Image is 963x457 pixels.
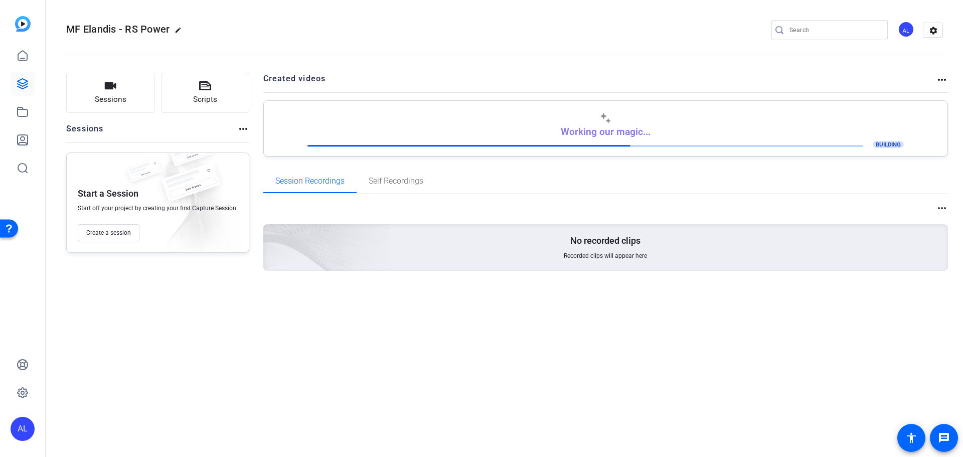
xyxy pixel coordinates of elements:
span: Start off your project by creating your first Capture Session. [78,204,238,212]
mat-icon: more_horiz [936,202,948,214]
img: embarkstudio-empty-session.png [151,125,390,343]
img: fake-session.png [163,138,218,175]
mat-icon: message [938,432,950,444]
ngx-avatar: Amy Lau [898,21,915,39]
span: MF Elandis - RS Power [66,23,170,35]
p: Start a Session [78,188,138,200]
mat-icon: more_horiz [936,74,948,86]
span: Scripts [193,94,217,105]
mat-icon: more_horiz [237,123,249,135]
p: Working our magic... [561,126,651,137]
mat-icon: settings [923,23,943,38]
img: embarkstudio-empty-session.png [146,150,244,257]
span: Create a session [86,229,131,237]
button: Sessions [66,73,155,113]
span: Self Recordings [369,177,423,185]
h2: Created videos [263,73,936,92]
div: AL [11,417,35,441]
span: Recorded clips will appear here [564,252,647,260]
mat-icon: edit [175,27,187,39]
div: AL [898,21,914,38]
button: Create a session [78,224,139,241]
input: Search [789,24,880,36]
p: No recorded clips [570,235,640,247]
img: fake-session.png [153,163,228,213]
h2: Sessions [66,123,104,142]
button: Scripts [161,73,250,113]
mat-icon: accessibility [905,432,917,444]
img: fake-session.png [122,159,167,189]
span: Session Recordings [275,177,345,185]
img: blue-gradient.svg [15,16,31,32]
span: Sessions [95,94,126,105]
span: BUILDING [873,141,904,148]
